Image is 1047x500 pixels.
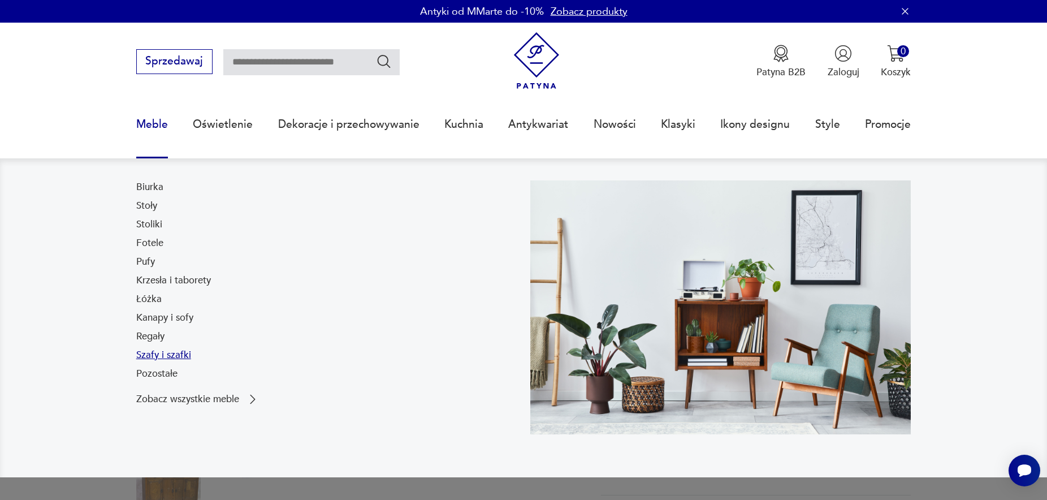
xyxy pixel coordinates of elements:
p: Patyna B2B [756,66,806,79]
div: 0 [897,45,909,57]
img: Ikona medalu [772,45,790,62]
p: Antyki od MMarte do -10% [420,5,544,19]
p: Zaloguj [828,66,859,79]
a: Ikony designu [720,98,790,150]
button: Zaloguj [828,45,859,79]
iframe: Smartsupp widget button [1009,455,1040,486]
a: Stoły [136,199,157,213]
img: 969d9116629659dbb0bd4e745da535dc.jpg [530,180,911,434]
a: Meble [136,98,168,150]
a: Fotele [136,236,163,250]
a: Ikona medaluPatyna B2B [756,45,806,79]
button: Szukaj [376,53,392,70]
a: Promocje [865,98,911,150]
button: Patyna B2B [756,45,806,79]
a: Regały [136,330,165,343]
a: Biurka [136,180,163,194]
a: Antykwariat [508,98,568,150]
button: 0Koszyk [881,45,911,79]
a: Stoliki [136,218,162,231]
a: Style [815,98,840,150]
a: Sprzedawaj [136,58,213,67]
p: Koszyk [881,66,911,79]
img: Patyna - sklep z meblami i dekoracjami vintage [508,32,565,89]
a: Kanapy i sofy [136,311,193,325]
a: Zobacz wszystkie meble [136,393,259,406]
a: Dekoracje i przechowywanie [278,98,419,150]
a: Krzesła i taborety [136,274,211,287]
p: Zobacz wszystkie meble [136,395,239,404]
a: Oświetlenie [193,98,253,150]
button: Sprzedawaj [136,49,213,74]
a: Łóżka [136,292,162,306]
img: Ikonka użytkownika [834,45,852,62]
a: Kuchnia [444,98,483,150]
a: Klasyki [661,98,695,150]
a: Szafy i szafki [136,348,191,362]
a: Pufy [136,255,155,269]
a: Pozostałe [136,367,178,381]
a: Nowości [594,98,636,150]
img: Ikona koszyka [887,45,905,62]
a: Zobacz produkty [551,5,628,19]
